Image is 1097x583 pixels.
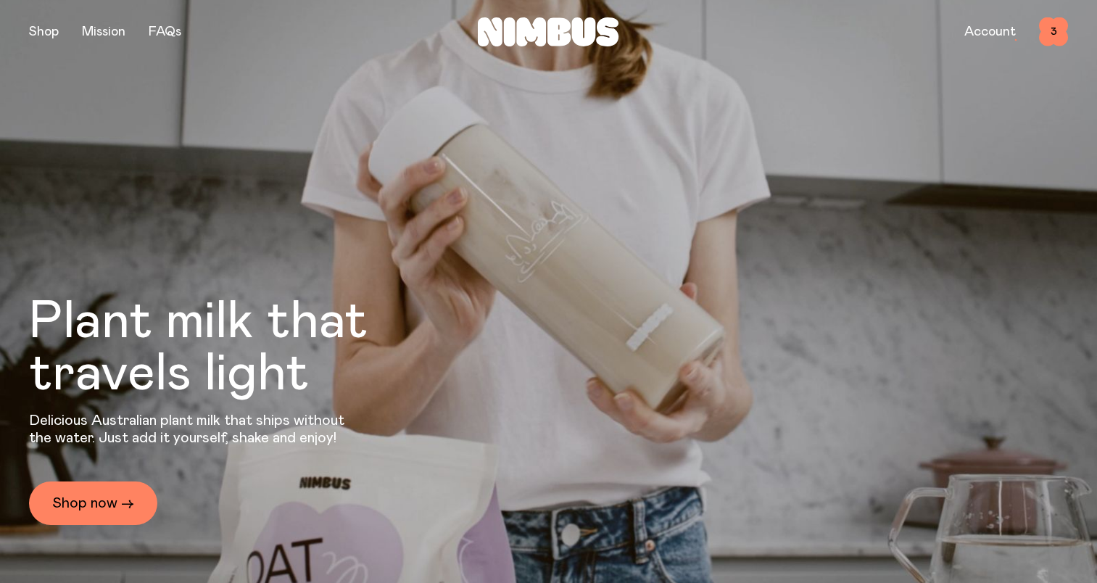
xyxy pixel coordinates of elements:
[964,25,1016,38] a: Account
[29,481,157,525] a: Shop now →
[1039,17,1068,46] button: 3
[29,296,447,400] h1: Plant milk that travels light
[149,25,181,38] a: FAQs
[82,25,125,38] a: Mission
[29,412,354,447] p: Delicious Australian plant milk that ships without the water. Just add it yourself, shake and enjoy!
